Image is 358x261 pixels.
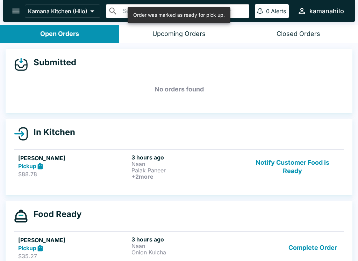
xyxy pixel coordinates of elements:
p: Alerts [271,8,286,15]
p: Palak Paneer [131,167,242,173]
input: Search orders by name or phone number [121,6,246,16]
button: kamanahilo [294,3,347,18]
a: [PERSON_NAME]Pickup$88.783 hours agoNaanPalak Paneer+2moreNotify Customer Food is Ready [14,149,344,184]
h4: Food Ready [28,209,81,219]
div: Open Orders [40,30,79,38]
button: Notify Customer Food is Ready [245,154,340,180]
button: Kamana Kitchen (Hilo) [25,5,100,18]
p: $88.78 [18,171,129,178]
button: open drawer [7,2,25,20]
div: kamanahilo [309,7,344,15]
h4: In Kitchen [28,127,75,137]
button: Complete Order [286,236,340,260]
p: Naan [131,243,242,249]
div: Closed Orders [277,30,320,38]
h5: [PERSON_NAME] [18,154,129,162]
p: Kamana Kitchen (Hilo) [28,8,87,15]
h5: No orders found [14,77,344,102]
h4: Submitted [28,57,76,68]
p: 0 [266,8,270,15]
p: Onion Kulcha [131,249,242,255]
h6: 3 hours ago [131,154,242,161]
div: Upcoming Orders [152,30,206,38]
strong: Pickup [18,245,36,252]
h6: + 2 more [131,173,242,180]
p: Naan [131,161,242,167]
h6: 3 hours ago [131,236,242,243]
h5: [PERSON_NAME] [18,236,129,244]
strong: Pickup [18,163,36,170]
div: Order was marked as ready for pick up. [133,9,225,21]
p: $35.27 [18,253,129,260]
